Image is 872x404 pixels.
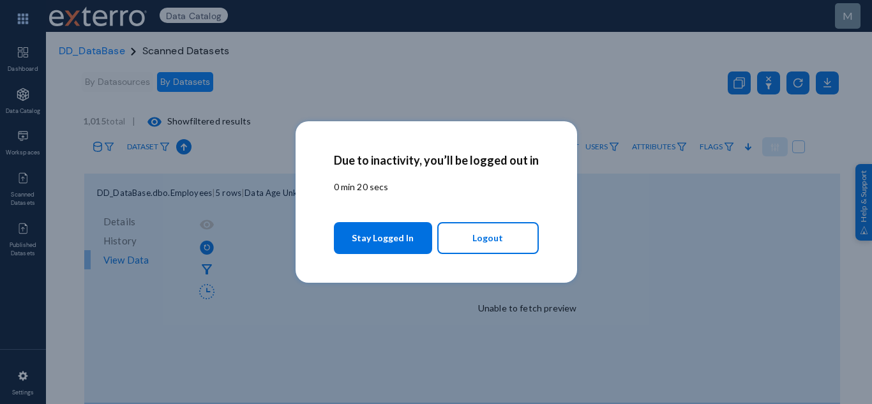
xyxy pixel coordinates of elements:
p: 0 min 20 secs [334,180,539,193]
button: Stay Logged In [334,222,433,254]
button: Logout [437,222,539,254]
span: Stay Logged In [352,227,414,250]
h2: Due to inactivity, you’ll be logged out in [334,153,539,167]
span: Logout [472,227,503,249]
